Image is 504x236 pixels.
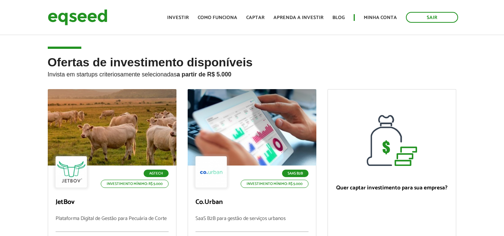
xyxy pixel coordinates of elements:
p: Investimento mínimo: R$ 5.000 [241,180,309,188]
a: Aprenda a investir [273,15,323,20]
a: Sair [406,12,458,23]
p: SaaS B2B para gestão de serviços urbanos [195,216,309,232]
img: EqSeed [48,7,107,27]
a: Blog [332,15,345,20]
a: Como funciona [198,15,237,20]
p: Plataforma Digital de Gestão para Pecuária de Corte [56,216,169,232]
a: Minha conta [364,15,397,20]
p: Investimento mínimo: R$ 5.000 [101,180,169,188]
h2: Ofertas de investimento disponíveis [48,56,457,89]
a: Investir [167,15,189,20]
a: Captar [246,15,264,20]
p: Invista em startups criteriosamente selecionadas [48,69,457,78]
p: JetBov [56,198,169,207]
strong: a partir de R$ 5.000 [177,71,232,78]
p: Co.Urban [195,198,309,207]
p: Agtech [144,170,169,177]
p: SaaS B2B [282,170,309,177]
p: Quer captar investimento para sua empresa? [335,185,448,191]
